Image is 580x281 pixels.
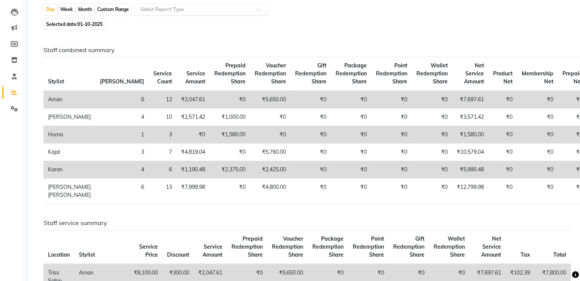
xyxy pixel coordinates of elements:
[95,109,149,126] td: 4
[95,179,149,204] td: 6
[43,46,564,54] h6: Staff combined summary
[177,91,210,109] td: ₹2,047.61
[44,4,57,15] div: Day
[250,161,291,179] td: ₹2,425.00
[452,144,488,161] td: ₹10,579.04
[517,126,558,144] td: ₹0
[167,251,189,258] span: Discount
[43,144,95,161] td: Kajal
[452,91,488,109] td: ₹7,697.61
[493,70,513,85] span: Product Net
[452,109,488,126] td: ₹3,571.42
[250,126,291,144] td: ₹0
[255,62,286,85] span: Voucher Redemption Share
[371,144,412,161] td: ₹0
[452,126,488,144] td: ₹1,580.00
[177,179,210,204] td: ₹7,999.98
[48,78,64,85] span: Stylist
[177,144,210,161] td: ₹4,819.04
[77,21,103,27] span: 01-10-2025
[522,70,553,85] span: Membership Net
[371,109,412,126] td: ₹0
[95,4,131,15] div: Custom Range
[553,251,566,258] span: Total
[291,91,331,109] td: ₹0
[517,179,558,204] td: ₹0
[291,126,331,144] td: ₹0
[371,179,412,204] td: ₹0
[371,126,412,144] td: ₹0
[210,126,250,144] td: ₹1,580.00
[43,161,95,179] td: Karan
[210,161,250,179] td: ₹2,375.00
[412,126,452,144] td: ₹0
[177,161,210,179] td: ₹1,190.48
[371,161,412,179] td: ₹0
[291,179,331,204] td: ₹0
[210,179,250,204] td: ₹0
[488,91,517,109] td: ₹0
[149,161,177,179] td: 6
[202,243,222,258] span: Service Amount
[177,109,210,126] td: ₹2,571.42
[79,251,95,258] span: Stylist
[393,235,424,258] span: Gift Redemption Share
[149,91,177,109] td: 12
[488,179,517,204] td: ₹0
[488,161,517,179] td: ₹0
[412,179,452,204] td: ₹0
[100,78,144,85] span: [PERSON_NAME]
[331,126,371,144] td: ₹0
[291,161,331,179] td: ₹0
[452,161,488,179] td: ₹5,990.48
[139,243,158,258] span: Service Price
[153,70,172,85] span: Service Count
[412,144,452,161] td: ₹0
[331,144,371,161] td: ₹0
[76,4,94,15] div: Month
[149,109,177,126] td: 10
[412,161,452,179] td: ₹0
[44,19,104,29] span: Selected date:
[331,91,371,109] td: ₹0
[149,144,177,161] td: 7
[517,161,558,179] td: ₹0
[210,91,250,109] td: ₹0
[331,161,371,179] td: ₹0
[291,144,331,161] td: ₹0
[353,235,384,258] span: Point Redemption Share
[312,235,344,258] span: Package Redemption Share
[231,235,263,258] span: Prepaid Redemption Share
[488,126,517,144] td: ₹0
[95,144,149,161] td: 3
[95,126,149,144] td: 1
[149,126,177,144] td: 3
[464,62,484,85] span: Net Service Amount
[43,219,564,227] h6: Staff service summary
[43,91,95,109] td: Aman
[517,109,558,126] td: ₹0
[412,91,452,109] td: ₹0
[331,179,371,204] td: ₹0
[295,62,326,85] span: Gift Redemption Share
[434,235,465,258] span: Wallet Redemption Share
[48,251,70,258] span: Location
[95,91,149,109] td: 6
[250,109,291,126] td: ₹0
[185,70,205,85] span: Service Amount
[149,179,177,204] td: 13
[517,91,558,109] td: ₹0
[376,62,407,85] span: Point Redemption Share
[43,109,95,126] td: [PERSON_NAME]
[371,91,412,109] td: ₹0
[331,109,371,126] td: ₹0
[250,144,291,161] td: ₹5,760.00
[95,161,149,179] td: 4
[416,62,448,85] span: Wallet Redemption Share
[210,109,250,126] td: ₹1,000.00
[336,62,367,85] span: Package Redemption Share
[272,235,303,258] span: Voucher Redemption Share
[517,144,558,161] td: ₹0
[488,144,517,161] td: ₹0
[177,126,210,144] td: ₹0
